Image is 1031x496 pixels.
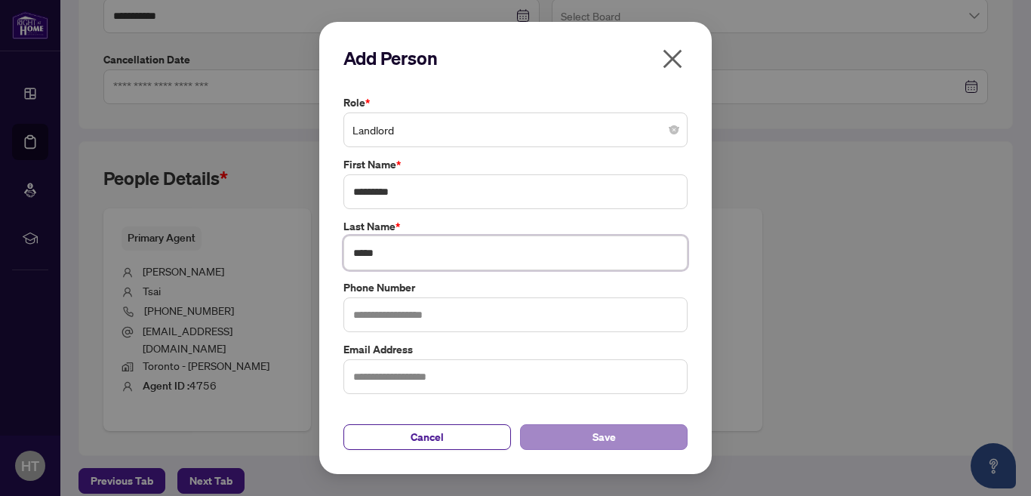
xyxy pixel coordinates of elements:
label: Email Address [343,341,688,358]
label: Role [343,94,688,111]
span: close [660,47,685,71]
span: close-circle [669,125,679,134]
span: Landlord [352,116,679,144]
span: Save [592,425,616,449]
span: Cancel [411,425,444,449]
h2: Add Person [343,46,688,70]
label: Phone Number [343,279,688,296]
label: First Name [343,156,688,173]
button: Save [520,424,688,450]
button: Cancel [343,424,511,450]
label: Last Name [343,218,688,235]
